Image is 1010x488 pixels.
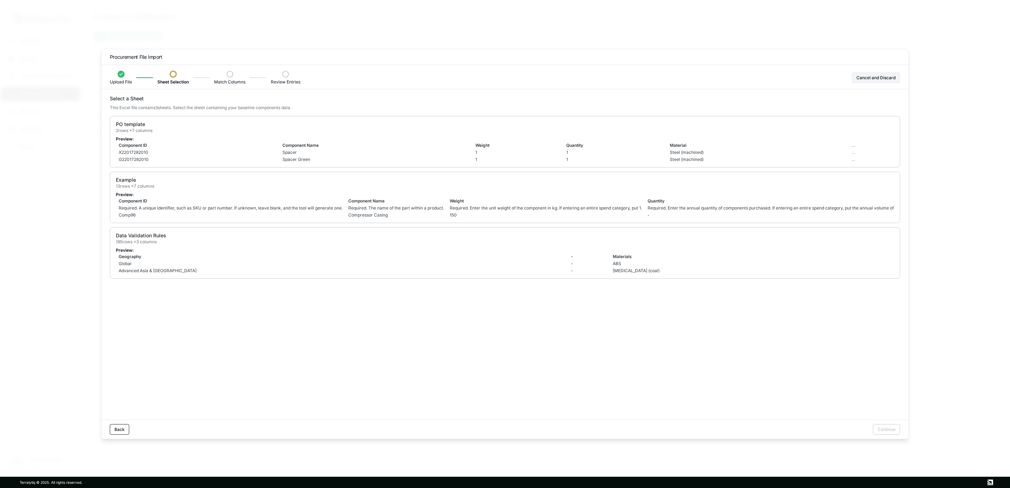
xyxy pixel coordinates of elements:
[110,424,129,434] button: Back
[645,205,903,212] td: Required. Enter the annual quantity of components purchased. If entering an entire spend category...
[214,79,245,85] span: Match Columns
[157,79,189,85] span: Sheet Selection
[473,149,563,156] td: 1
[610,253,894,260] td: Materials
[610,267,894,274] td: [MEDICAL_DATA] (coal)
[849,142,894,149] td: ...
[667,156,849,163] td: Steel (machined)
[645,198,903,205] td: Quantity
[280,156,473,163] td: Spacer Green
[447,212,645,219] td: 150
[345,205,447,212] td: Required. The name of the part within a product.
[116,183,154,189] p: 13 rows × 7 columns
[116,149,280,156] td: X22017282010
[563,149,667,156] td: 1
[116,260,568,267] td: Global
[116,192,894,198] p: Preview:
[849,149,894,156] td: ...
[110,79,132,85] span: Upload File
[110,54,900,61] h2: Procurement File Import
[116,142,280,149] td: Component ID
[447,205,645,212] td: Required. Enter the unit weight of the component in kg. If entering an entire spend category, put 1.
[116,121,152,128] h4: PO template
[473,156,563,163] td: 1
[116,248,894,253] p: Preview:
[116,267,568,274] td: Advanced Asia & [GEOGRAPHIC_DATA]
[568,253,610,260] td: -
[280,149,473,156] td: Spacer
[116,205,345,212] td: Required. A unique identifier, such as SKU or part number. If unknown, leave blank, and the tool ...
[116,198,345,205] td: Component ID
[116,156,280,163] td: G22017282010
[345,198,447,205] td: Component Name
[610,260,894,267] td: ABS
[667,142,849,149] td: Material
[568,260,610,267] td: -
[110,95,900,102] h3: Select a Sheet
[116,232,166,239] h4: Data Validation Rules
[563,156,667,163] td: 1
[473,142,563,149] td: Weight
[849,156,894,163] td: ...
[568,267,610,274] td: -
[667,149,849,156] td: Steel (machined)
[116,128,152,133] p: 2 rows × 7 columns
[280,142,473,149] td: Component Name
[345,212,447,219] td: Compressor Casing
[116,136,894,142] p: Preview:
[645,212,903,219] td: -
[116,239,166,245] p: 185 rows × 3 columns
[852,73,900,83] button: Cancel and Discard
[110,105,900,111] p: This Excel file contains 3 sheet s . Select the sheet containing your baseline components data.
[563,142,667,149] td: Quantity
[116,253,568,260] td: Geography
[447,198,645,205] td: Weight
[271,79,300,85] span: Review Entries
[116,176,154,183] h4: Example
[116,212,345,219] td: Comp96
